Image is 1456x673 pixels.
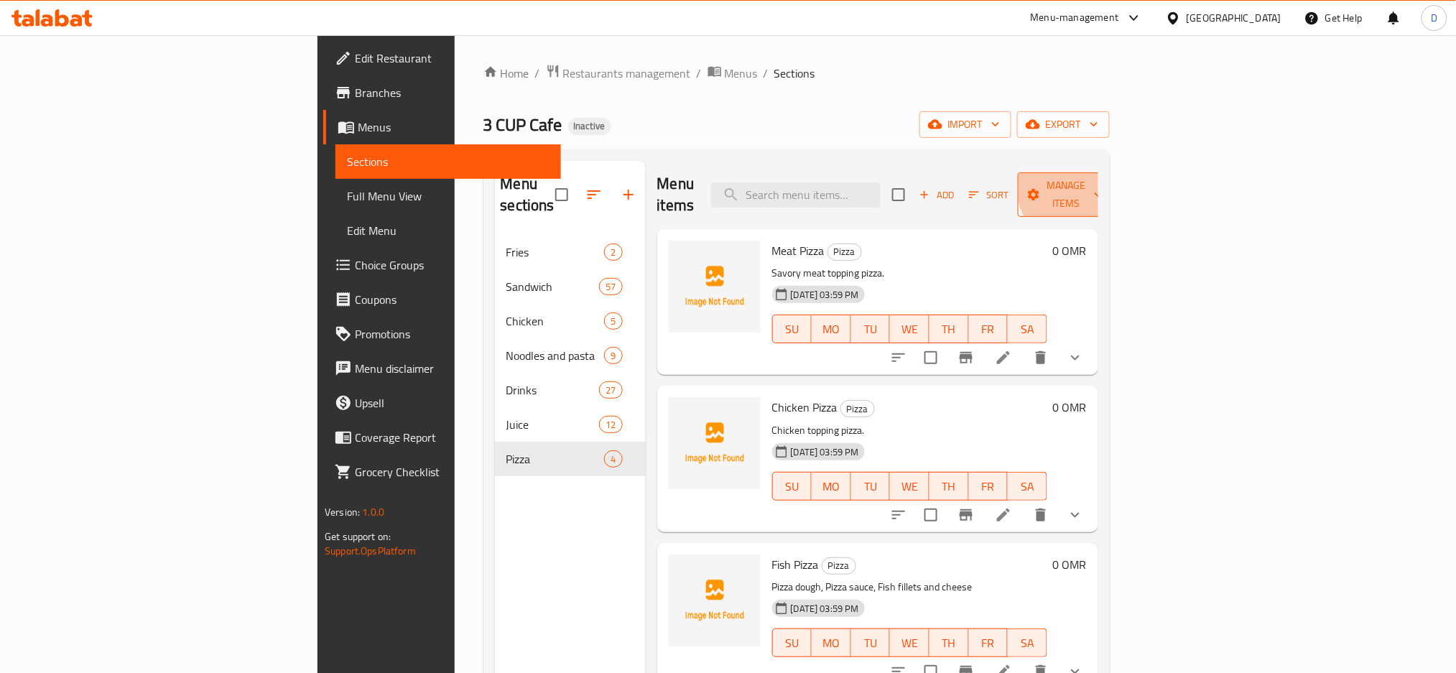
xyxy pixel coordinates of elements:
[1014,633,1042,654] span: SA
[577,177,611,212] span: Sort sections
[347,187,550,205] span: Full Menu View
[355,50,550,67] span: Edit Restaurant
[1053,554,1087,575] h6: 0 OMR
[890,628,929,657] button: WE
[817,633,845,654] span: MO
[604,312,622,330] div: items
[812,315,851,343] button: MO
[355,429,550,446] span: Coverage Report
[347,153,550,170] span: Sections
[857,633,885,654] span: TU
[506,381,600,399] span: Drinks
[605,349,621,363] span: 9
[1067,506,1084,524] svg: Show Choices
[772,315,812,343] button: SU
[1187,10,1281,26] div: [GEOGRAPHIC_DATA]
[563,65,691,82] span: Restaurants management
[325,503,360,521] span: Version:
[931,116,1000,134] span: import
[1058,340,1093,375] button: show more
[851,315,891,343] button: TU
[355,256,550,274] span: Choice Groups
[1014,476,1042,497] span: SA
[1067,349,1084,366] svg: Show Choices
[697,65,702,82] li: /
[362,503,384,521] span: 1.0.0
[772,396,838,418] span: Chicken Pizza
[827,243,862,261] div: Pizza
[355,463,550,481] span: Grocery Checklist
[929,315,969,343] button: TH
[335,213,561,248] a: Edit Menu
[1024,340,1058,375] button: delete
[355,291,550,308] span: Coupons
[1008,315,1047,343] button: SA
[355,360,550,377] span: Menu disclaimer
[1031,9,1119,27] div: Menu-management
[995,506,1012,524] a: Edit menu item
[890,315,929,343] button: WE
[969,315,1008,343] button: FR
[611,177,646,212] button: Add section
[506,347,605,364] div: Noodles and pasta
[919,111,1011,138] button: import
[335,144,561,179] a: Sections
[506,243,605,261] div: Fries
[495,235,646,269] div: Fries2
[851,628,891,657] button: TU
[323,420,561,455] a: Coverage Report
[506,278,600,295] span: Sandwich
[779,476,807,497] span: SU
[1018,172,1114,217] button: Manage items
[708,64,758,83] a: Menus
[1058,498,1093,532] button: show more
[857,319,885,340] span: TU
[355,84,550,101] span: Branches
[669,397,761,489] img: Chicken Pizza
[568,118,611,135] div: Inactive
[890,472,929,501] button: WE
[599,278,622,295] div: items
[995,349,1012,366] a: Edit menu item
[495,407,646,442] div: Juice12
[323,455,561,489] a: Grocery Checklist
[764,65,769,82] li: /
[772,422,1047,440] p: Chicken topping pizza.
[1008,628,1047,657] button: SA
[1029,177,1103,213] span: Manage items
[772,554,819,575] span: Fish Pizza
[568,120,611,132] span: Inactive
[323,386,561,420] a: Upsell
[600,418,621,432] span: 12
[323,75,561,110] a: Branches
[323,248,561,282] a: Choice Groups
[779,633,807,654] span: SU
[969,472,1008,501] button: FR
[1053,241,1087,261] h6: 0 OMR
[323,317,561,351] a: Promotions
[669,554,761,646] img: Fish Pizza
[483,108,562,141] span: 3 CUP Cafe
[605,452,621,466] span: 4
[323,110,561,144] a: Menus
[969,187,1008,203] span: Sort
[896,476,924,497] span: WE
[657,173,695,216] h2: Menu items
[506,416,600,433] span: Juice
[506,450,605,468] span: Pizza
[975,476,1003,497] span: FR
[495,338,646,373] div: Noodles and pasta9
[774,65,815,82] span: Sections
[914,184,960,206] button: Add
[772,240,825,261] span: Meat Pizza
[916,343,946,373] span: Select to update
[600,384,621,397] span: 27
[605,315,621,328] span: 5
[851,472,891,501] button: TU
[822,557,856,575] div: Pizza
[495,229,646,482] nav: Menu sections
